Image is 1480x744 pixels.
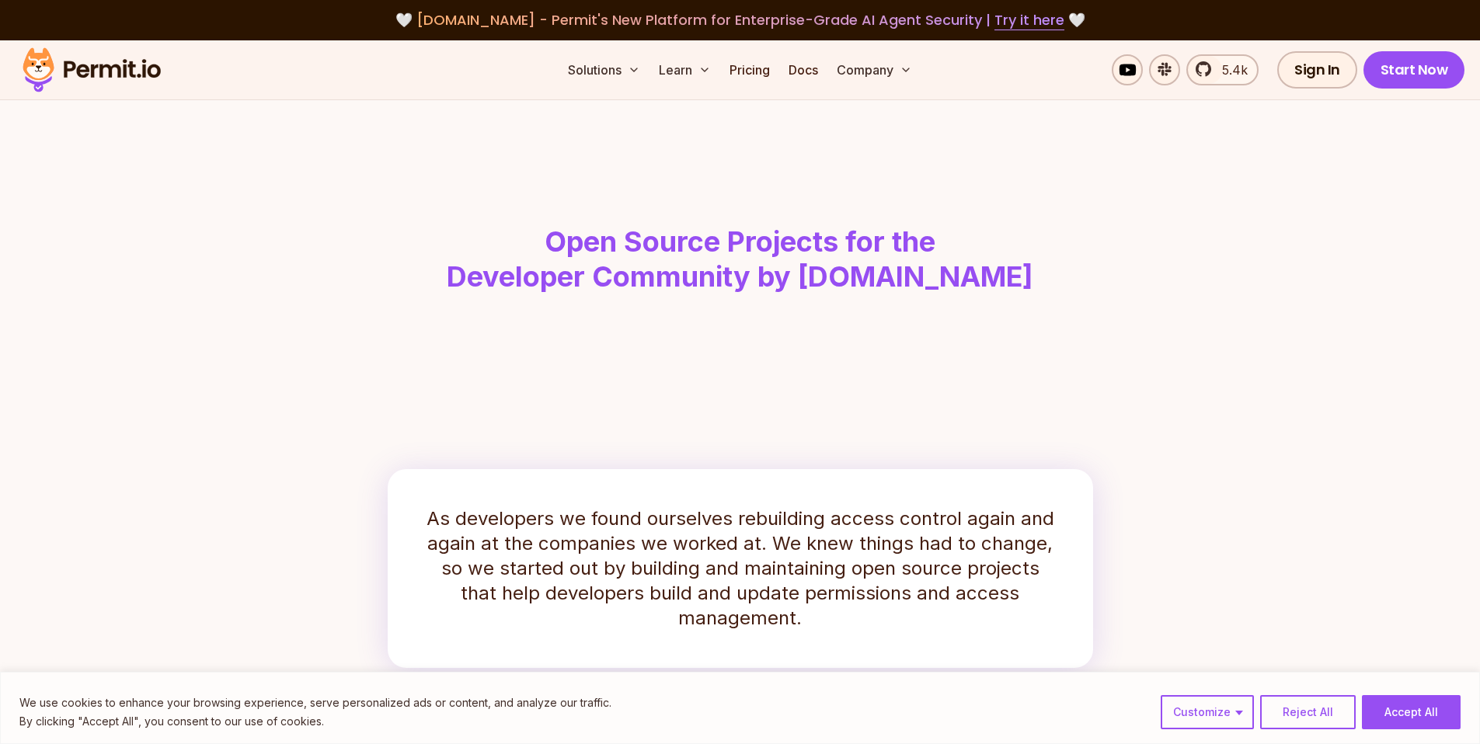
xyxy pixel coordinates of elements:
img: Permit logo [16,43,168,96]
h1: Open Source Projects for the Developer Community by [DOMAIN_NAME] [343,224,1138,295]
p: By clicking "Accept All", you consent to our use of cookies. [19,712,611,731]
p: As developers we found ourselves rebuilding access control again and again at the companies we wo... [425,506,1056,631]
button: Customize [1161,695,1254,729]
p: We use cookies to enhance your browsing experience, serve personalized ads or content, and analyz... [19,694,611,712]
a: Start Now [1363,51,1465,89]
button: Company [831,54,918,85]
a: Sign In [1277,51,1357,89]
span: 5.4k [1213,61,1248,79]
div: 🤍 🤍 [37,9,1443,31]
a: Try it here [994,10,1064,30]
button: Solutions [562,54,646,85]
button: Accept All [1362,695,1461,729]
span: [DOMAIN_NAME] - Permit's New Platform for Enterprise-Grade AI Agent Security | [416,10,1064,30]
a: 5.4k [1186,54,1259,85]
a: Pricing [723,54,776,85]
button: Reject All [1260,695,1356,729]
button: Learn [653,54,717,85]
a: Docs [782,54,824,85]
